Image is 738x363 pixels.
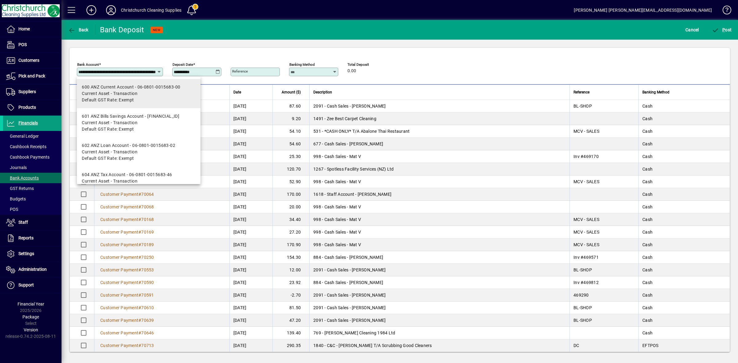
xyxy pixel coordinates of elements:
span: BL-SHOP [573,305,592,310]
span: 70639 [141,318,154,323]
span: Back [68,27,89,32]
span: Cash [642,293,653,298]
span: Cash [642,104,653,109]
span: Journals [6,165,27,170]
span: Total Deposit [347,63,384,67]
td: [DATE] [229,264,272,276]
span: 1267 - Spotless Facility Services (NZ) Ltd [313,167,394,172]
span: 677 - Cash Sales - [PERSON_NAME] [313,141,383,146]
span: Customer Payment [100,204,138,209]
span: # [138,343,141,348]
span: Bank Accounts [6,176,39,180]
div: [PERSON_NAME] [PERSON_NAME][EMAIL_ADDRESS][DOMAIN_NAME] [574,5,712,15]
a: General Ledger [3,131,61,141]
div: Banking Method [642,89,722,96]
a: Customer Payment#70064 [98,191,156,198]
span: 998 - Cash Sales - Mat V [313,230,361,235]
div: Description [313,89,566,96]
span: Cashbook Payments [6,155,50,160]
span: 998 - Cash Sales - Mat V [313,154,361,159]
span: Settings [18,251,34,256]
a: Pick and Pack [3,69,61,84]
button: Cancel [684,24,700,35]
span: BL-SHOP [573,104,592,109]
span: Administration [18,267,47,272]
td: 54.10 [272,125,309,138]
td: 139.40 [272,327,309,339]
a: Staff [3,215,61,230]
div: 602 ANZ Loan Account - 06-0801-0015683-02 [82,142,175,149]
a: Customer Payment#70591 [98,292,156,298]
td: [DATE] [229,100,272,112]
span: 70169 [141,230,154,235]
mat-option: 604 ANZ Tax Account - 06-0801-0015683-46 [77,167,200,196]
td: 290.35 [272,339,309,352]
span: Version [24,327,38,332]
span: Financial Year [18,302,44,306]
span: Budgets [6,196,26,201]
td: [DATE] [229,239,272,251]
td: [DATE] [229,176,272,188]
mat-label: Bank Account [77,62,99,67]
td: [DATE] [229,251,272,264]
span: Customers [18,58,39,63]
a: Customer Payment#70553 [98,266,156,273]
span: MCV - SALES [573,129,599,134]
span: 998 - Cash Sales - Mat V [313,217,361,222]
a: Customer Payment#70169 [98,229,156,235]
td: [DATE] [229,339,272,352]
span: Cash [642,242,653,247]
td: [DATE] [229,188,272,201]
span: Customer Payment [100,280,138,285]
span: Cash [642,255,653,260]
td: 54.60 [272,138,309,150]
app-page-header-button: Back [61,24,95,35]
span: NEW [153,28,161,32]
span: MCV - SALES [573,179,599,184]
td: 12.00 [272,264,309,276]
span: General Ledger [6,134,39,139]
span: Description [313,89,332,96]
mat-option: 602 ANZ Loan Account - 06-0801-0015683-02 [77,137,200,167]
span: Customer Payment [100,318,138,323]
span: 70168 [141,217,154,222]
span: Cash [642,154,653,159]
span: Current Asset - Transaction [82,120,137,126]
td: [DATE] [229,314,272,327]
span: 70590 [141,280,154,285]
span: Customer Payment [100,305,138,310]
span: 998 - Cash Sales - Mat V [313,179,361,184]
span: Inv #469170 [573,154,599,159]
a: GST Returns [3,183,61,194]
a: Customer Payment#70590 [98,279,156,286]
span: # [138,280,141,285]
span: Pick and Pack [18,73,45,78]
span: 998 - Cash Sales - Mat V [313,242,361,247]
span: Current Asset - Transaction [82,90,137,97]
span: 70189 [141,242,154,247]
span: 70250 [141,255,154,260]
span: Cashbook Receipts [6,144,46,149]
span: Reference [573,89,589,96]
td: [DATE] [229,163,272,176]
a: Customer Payment#70610 [98,304,156,311]
td: 20.00 [272,201,309,213]
span: Default GST Rate: Exempt [82,126,134,132]
span: Home [18,26,30,31]
mat-option: 600 ANZ Current Account - 06-0801-0015683-00 [77,79,200,108]
a: Customers [3,53,61,68]
span: Cash [642,167,653,172]
span: Default GST Rate: Exempt [82,97,134,103]
a: Cashbook Receipts [3,141,61,152]
span: DC [573,343,579,348]
td: 9.20 [272,112,309,125]
td: [DATE] [229,138,272,150]
td: [DATE] [229,201,272,213]
span: Support [18,282,34,287]
td: [DATE] [229,226,272,239]
span: Cash [642,318,653,323]
span: Customer Payment [100,255,138,260]
mat-label: Deposit Date [173,62,193,67]
a: Reports [3,231,61,246]
a: Bank Accounts [3,173,61,183]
